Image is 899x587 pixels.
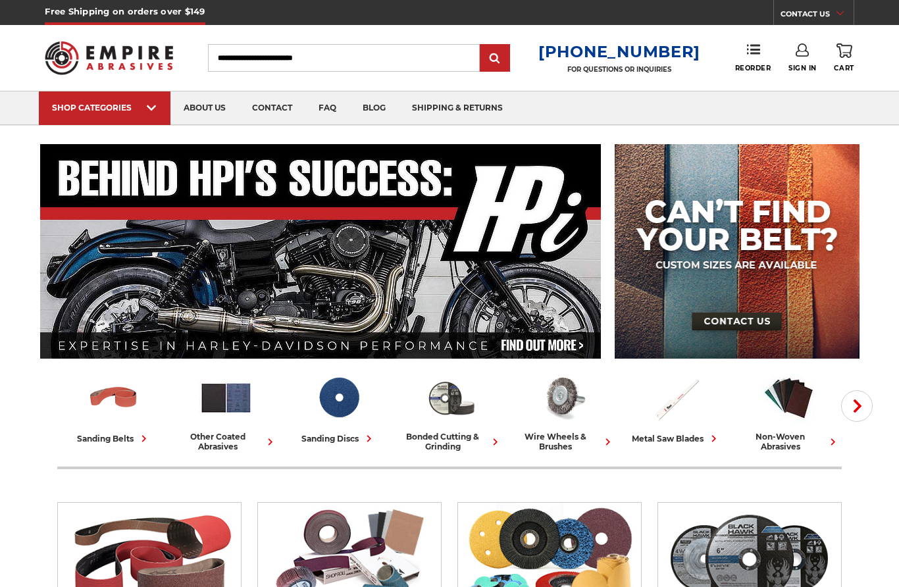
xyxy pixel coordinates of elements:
div: wire wheels & brushes [513,432,615,451]
div: metal saw blades [632,432,721,446]
a: about us [170,91,239,125]
span: Sign In [788,64,817,72]
button: Next [841,390,873,422]
a: non-woven abrasives [738,370,840,451]
div: other coated abrasives [175,432,277,451]
a: wire wheels & brushes [513,370,615,451]
div: bonded cutting & grinding [400,432,502,451]
img: Metal Saw Blades [649,370,704,425]
div: SHOP CATEGORIES [52,103,157,113]
div: non-woven abrasives [738,432,840,451]
a: bonded cutting & grinding [400,370,502,451]
span: Cart [834,64,854,72]
img: promo banner for custom belts. [615,144,860,359]
input: Submit [482,45,508,72]
a: faq [305,91,349,125]
img: Other Coated Abrasives [199,370,253,425]
a: blog [349,91,399,125]
p: FOR QUESTIONS OR INQUIRIES [538,65,700,74]
img: Wire Wheels & Brushes [536,370,591,425]
a: Reorder [735,43,771,72]
img: Non-woven Abrasives [761,370,816,425]
img: Sanding Belts [86,370,141,425]
a: shipping & returns [399,91,516,125]
a: contact [239,91,305,125]
img: Empire Abrasives [45,33,172,83]
a: CONTACT US [781,7,854,25]
span: Reorder [735,64,771,72]
div: sanding belts [77,432,151,446]
a: sanding belts [63,370,165,446]
img: Sanding Discs [311,370,366,425]
a: metal saw blades [625,370,727,446]
a: [PHONE_NUMBER] [538,42,700,61]
a: sanding discs [288,370,390,446]
img: Bonded Cutting & Grinding [424,370,478,425]
img: Banner for an interview featuring Horsepower Inc who makes Harley performance upgrades featured o... [40,144,602,359]
a: other coated abrasives [175,370,277,451]
div: sanding discs [301,432,376,446]
a: Cart [834,43,854,72]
